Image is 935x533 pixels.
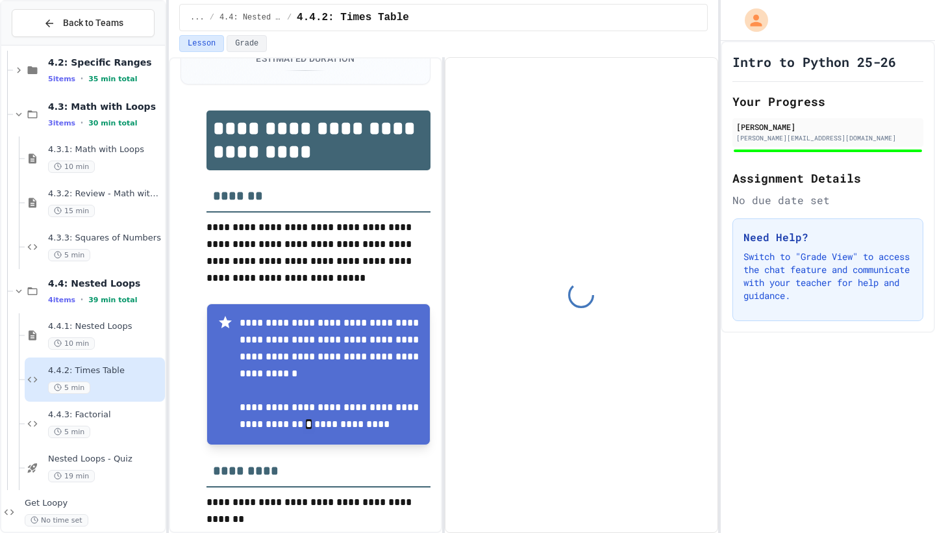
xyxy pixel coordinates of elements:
[227,35,267,52] button: Grade
[88,119,137,127] span: 30 min total
[743,250,912,302] p: Switch to "Grade View" to access the chat feature and communicate with your teacher for help and ...
[48,144,162,155] span: 4.3.1: Math with Loops
[732,53,896,71] h1: Intro to Python 25-26
[48,249,90,261] span: 5 min
[743,229,912,245] h3: Need Help?
[48,365,162,376] span: 4.4.2: Times Table
[731,5,771,35] div: My Account
[48,337,95,350] span: 10 min
[48,426,90,438] span: 5 min
[12,9,155,37] button: Back to Teams
[63,16,123,30] span: Back to Teams
[287,12,292,23] span: /
[736,133,919,143] div: [PERSON_NAME][EMAIL_ADDRESS][DOMAIN_NAME]
[48,321,162,332] span: 4.4.1: Nested Loops
[88,75,137,83] span: 35 min total
[48,382,90,394] span: 5 min
[81,294,83,305] span: •
[81,73,83,84] span: •
[88,296,137,304] span: 39 min total
[48,101,162,112] span: 4.3: Math with Loops
[48,233,162,244] span: 4.3.3: Squares of Numbers
[81,118,83,128] span: •
[25,498,162,509] span: Get Loopy
[256,52,355,65] div: Estimated Duration
[48,278,162,289] span: 4.4: Nested Loops
[48,119,75,127] span: 3 items
[190,12,205,23] span: ...
[48,188,162,200] span: 4.3.2: Review - Math with Loops
[25,514,88,526] span: No time set
[732,92,923,110] h2: Your Progress
[210,12,214,23] span: /
[48,470,95,482] span: 19 min
[48,454,162,465] span: Nested Loops - Quiz
[48,57,162,68] span: 4.2: Specific Ranges
[732,192,923,208] div: No due date set
[48,161,95,173] span: 10 min
[48,75,75,83] span: 5 items
[48,409,162,421] span: 4.4.3: Factorial
[48,205,95,217] span: 15 min
[736,121,919,133] div: [PERSON_NAME]
[179,35,224,52] button: Lesson
[297,10,409,25] span: 4.4.2: Times Table
[219,12,282,23] span: 4.4: Nested Loops
[48,296,75,304] span: 4 items
[732,169,923,187] h2: Assignment Details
